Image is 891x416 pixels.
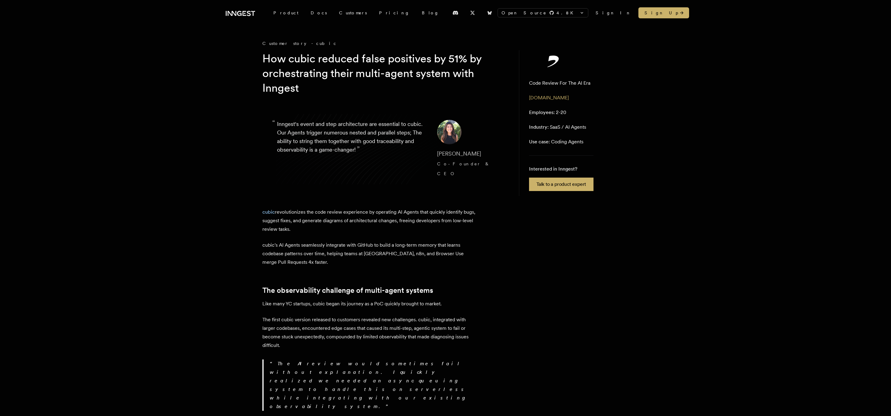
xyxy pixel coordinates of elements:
[262,300,476,308] p: Like many YC startups, cubic began its journey as a PoC quickly brought to market.
[262,315,476,350] p: The first cubic version released to customers revealed new challenges. cubic, integrated with lar...
[529,124,549,130] span: Industry:
[529,79,590,87] p: Code Review For The AI Era
[529,109,566,116] p: 2-20
[529,95,569,101] a: [DOMAIN_NAME]
[466,8,479,18] a: X
[305,7,333,18] a: Docs
[416,7,445,18] a: Blog
[373,7,416,18] a: Pricing
[277,120,427,179] p: Inngest's event and step architecture are essential to cubic. Our Agents trigger numerous nested ...
[262,51,497,95] h1: How cubic reduced false positives by 51% by orchestrating their multi-agent system with Inngest
[437,161,490,176] span: Co-Founder & CEO
[262,208,476,234] p: revolutionizes the code review experience by operating AI Agents that quickly identify bugs, sugg...
[529,123,586,131] p: SaaS / AI Agents
[502,10,547,16] span: Open Source
[529,178,593,191] a: Talk to a product expert
[449,8,462,18] a: Discord
[262,241,476,267] p: cubic's AI Agents seamlessly integrate with GitHub to build a long-term memory that learns codeba...
[262,40,507,46] div: Customer story - cubic
[272,121,275,125] span: “
[437,150,481,157] span: [PERSON_NAME]
[529,109,555,115] span: Employees:
[262,286,433,295] a: The observability challenge of multi-agent systems
[333,7,373,18] a: Customers
[529,165,593,173] p: Interested in Inngest?
[529,139,550,145] span: Use case:
[267,7,305,18] div: Product
[557,10,577,16] span: 4.8 K
[437,120,462,144] img: Image of Allis Yao
[596,10,631,16] a: Sign In
[270,359,476,411] p: The AI review would sometimes fail without explanation. I quickly realized we needed an async que...
[262,209,275,215] a: cubic
[638,7,689,18] a: Sign Up
[483,8,496,18] a: Bluesky
[357,145,360,153] span: ”
[529,55,578,67] img: cubic's logo
[529,138,583,145] p: Coding Agents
